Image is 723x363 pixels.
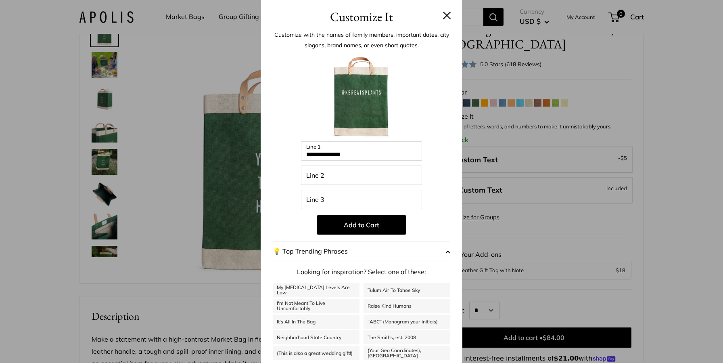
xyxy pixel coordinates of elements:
a: My [MEDICAL_DATA] Levels Are Low [273,283,359,297]
p: Looking for inspiration? Select one of these: [273,266,450,278]
a: I'm Not Meant To Live Uncomfortably [273,299,359,313]
img: customizer-prod [317,52,406,141]
a: Raise Kind Humans [364,299,450,313]
a: Tulum Air To Tahoe Sky [364,283,450,297]
a: (Your Geo Coordinates), [GEOGRAPHIC_DATA] [364,346,450,360]
a: Neighborhood State Country [273,330,359,344]
a: The Smiths, est. 2008 [364,330,450,344]
a: (This is also a great wedding gift!) [273,346,359,360]
button: 💡 Top Trending Phrases [273,241,450,262]
a: "ABC" (Monogram your initials) [364,315,450,329]
a: It's All In The Bag [273,315,359,329]
h3: Customize It [273,7,450,26]
p: Customize with the names of family members, important dates, city slogans, brand names, or even s... [273,29,450,50]
button: Add to Cart [317,215,406,235]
